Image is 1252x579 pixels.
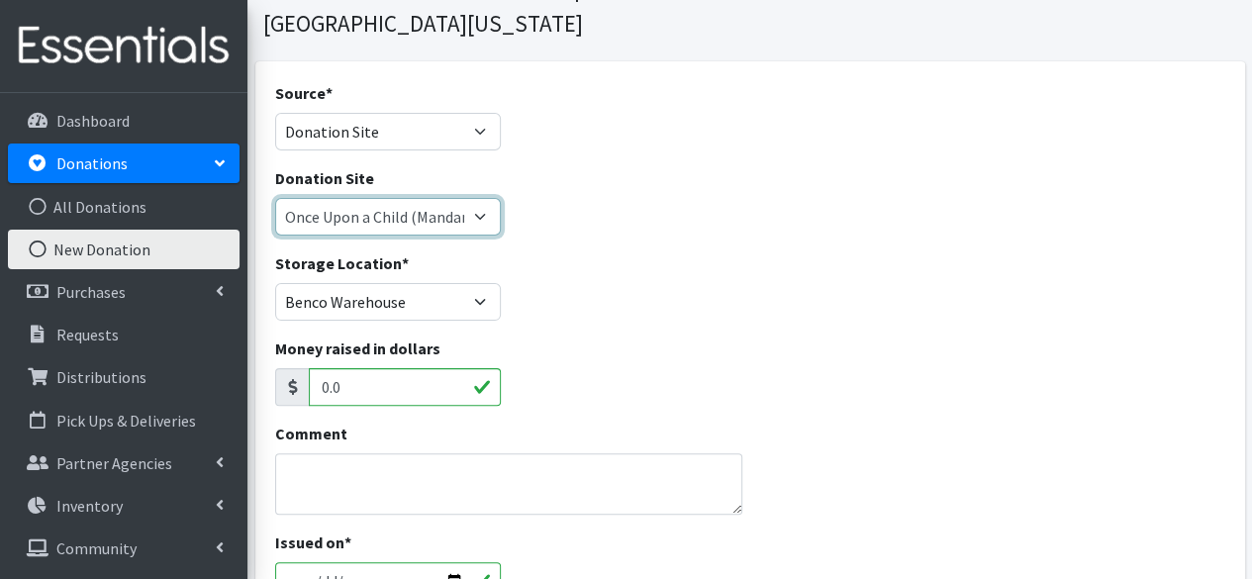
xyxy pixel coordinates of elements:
a: Partner Agencies [8,443,240,483]
a: Community [8,529,240,568]
p: Distributions [56,367,146,387]
a: Purchases [8,272,240,312]
a: Dashboard [8,101,240,141]
p: Inventory [56,496,123,516]
a: Inventory [8,486,240,526]
abbr: required [344,532,351,552]
label: Source [275,81,333,105]
label: Storage Location [275,251,409,275]
a: Distributions [8,357,240,397]
abbr: required [402,253,409,273]
p: Partner Agencies [56,453,172,473]
p: Donations [56,153,128,173]
label: Comment [275,422,347,445]
a: Pick Ups & Deliveries [8,401,240,440]
img: HumanEssentials [8,13,240,79]
p: Pick Ups & Deliveries [56,411,196,431]
label: Donation Site [275,166,374,190]
p: Dashboard [56,111,130,131]
p: Requests [56,325,119,344]
p: Purchases [56,282,126,302]
a: Requests [8,315,240,354]
abbr: required [326,83,333,103]
p: Community [56,538,137,558]
a: New Donation [8,230,240,269]
a: Donations [8,144,240,183]
a: All Donations [8,187,240,227]
label: Money raised in dollars [275,337,440,360]
label: Issued on [275,531,351,554]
